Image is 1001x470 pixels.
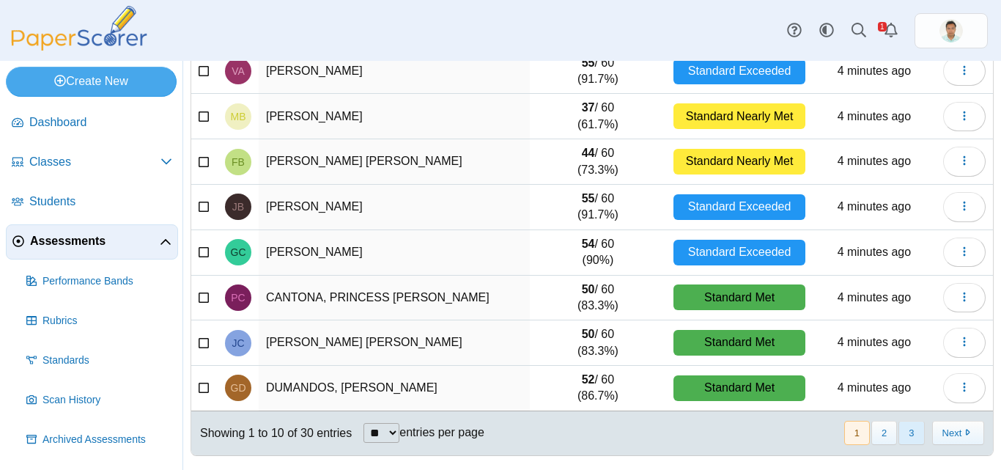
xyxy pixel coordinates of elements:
[530,230,667,276] td: / 60 (90%)
[232,338,244,348] span: JAMES MARK M. CASCAJO
[43,393,172,408] span: Scan History
[915,13,988,48] a: ps.qM1w65xjLpOGVUdR
[259,49,530,95] td: [PERSON_NAME]
[43,314,172,328] span: Rubrics
[939,19,963,43] img: ps.qM1w65xjLpOGVUdR
[582,147,595,159] b: 44
[21,304,178,339] a: Rubrics
[6,67,177,96] a: Create New
[838,336,912,348] time: Aug 26, 2025 at 10:24 AM
[232,157,245,167] span: FEBIE JANE G. BEZAR
[838,291,912,304] time: Aug 26, 2025 at 10:25 AM
[673,149,805,175] div: Standard Nearly Met
[673,194,805,220] div: Standard Exceeded
[29,194,172,210] span: Students
[232,66,245,76] span: VINCENT B. ARCAMO
[29,154,160,170] span: Classes
[6,224,178,260] a: Assessments
[232,202,244,212] span: JEAN D. BUALAN
[838,246,912,258] time: Aug 26, 2025 at 10:24 AM
[231,383,246,393] span: GILBERT P. DUMANDOS
[582,283,595,295] b: 50
[6,145,178,180] a: Classes
[231,111,246,122] span: MARIANNE F. BADAJOS
[21,422,178,458] a: Archived Assessments
[582,192,595,205] b: 55
[6,106,178,141] a: Dashboard
[838,381,912,394] time: Aug 26, 2025 at 10:25 AM
[939,19,963,43] span: adonis maynard pilongo
[259,139,530,185] td: [PERSON_NAME] [PERSON_NAME]
[6,185,178,220] a: Students
[843,421,984,445] nav: pagination
[259,185,530,230] td: [PERSON_NAME]
[673,103,805,129] div: Standard Nearly Met
[673,330,805,356] div: Standard Met
[231,247,246,257] span: GILVER B. CALMA
[21,264,178,299] a: Performance Bands
[838,200,912,213] time: Aug 26, 2025 at 10:24 AM
[259,94,530,139] td: [PERSON_NAME]
[21,383,178,418] a: Scan History
[30,233,160,249] span: Assessments
[582,238,595,250] b: 54
[530,139,667,185] td: / 60 (73.3%)
[259,276,530,321] td: CANTONA, PRINCESS [PERSON_NAME]
[259,230,530,276] td: [PERSON_NAME]
[673,59,805,84] div: Standard Exceeded
[582,373,595,386] b: 52
[43,353,172,368] span: Standards
[530,366,667,411] td: / 60 (86.7%)
[530,320,667,366] td: / 60 (83.3%)
[399,426,484,438] label: entries per page
[673,375,805,401] div: Standard Met
[43,433,172,447] span: Archived Assessments
[582,328,595,340] b: 50
[530,94,667,139] td: / 60 (61.7%)
[191,411,352,455] div: Showing 1 to 10 of 30 entries
[838,155,912,167] time: Aug 26, 2025 at 10:24 AM
[43,274,172,289] span: Performance Bands
[231,293,245,303] span: PRINCESS DIVINE CANTONA
[259,366,530,411] td: DUMANDOS, [PERSON_NAME]
[259,320,530,366] td: [PERSON_NAME] [PERSON_NAME]
[844,421,870,445] button: 1
[530,49,667,95] td: / 60 (91.7%)
[932,421,984,445] button: Next
[875,15,907,47] a: Alerts
[838,65,912,77] time: Aug 26, 2025 at 10:25 AM
[582,56,595,69] b: 55
[673,240,805,265] div: Standard Exceeded
[530,185,667,230] td: / 60 (91.7%)
[21,343,178,378] a: Standards
[898,421,924,445] button: 3
[530,276,667,321] td: / 60 (83.3%)
[6,6,152,51] img: PaperScorer
[29,114,172,131] span: Dashboard
[673,284,805,310] div: Standard Met
[871,421,897,445] button: 2
[838,110,912,122] time: Aug 26, 2025 at 10:25 AM
[582,101,595,114] b: 37
[6,40,152,53] a: PaperScorer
